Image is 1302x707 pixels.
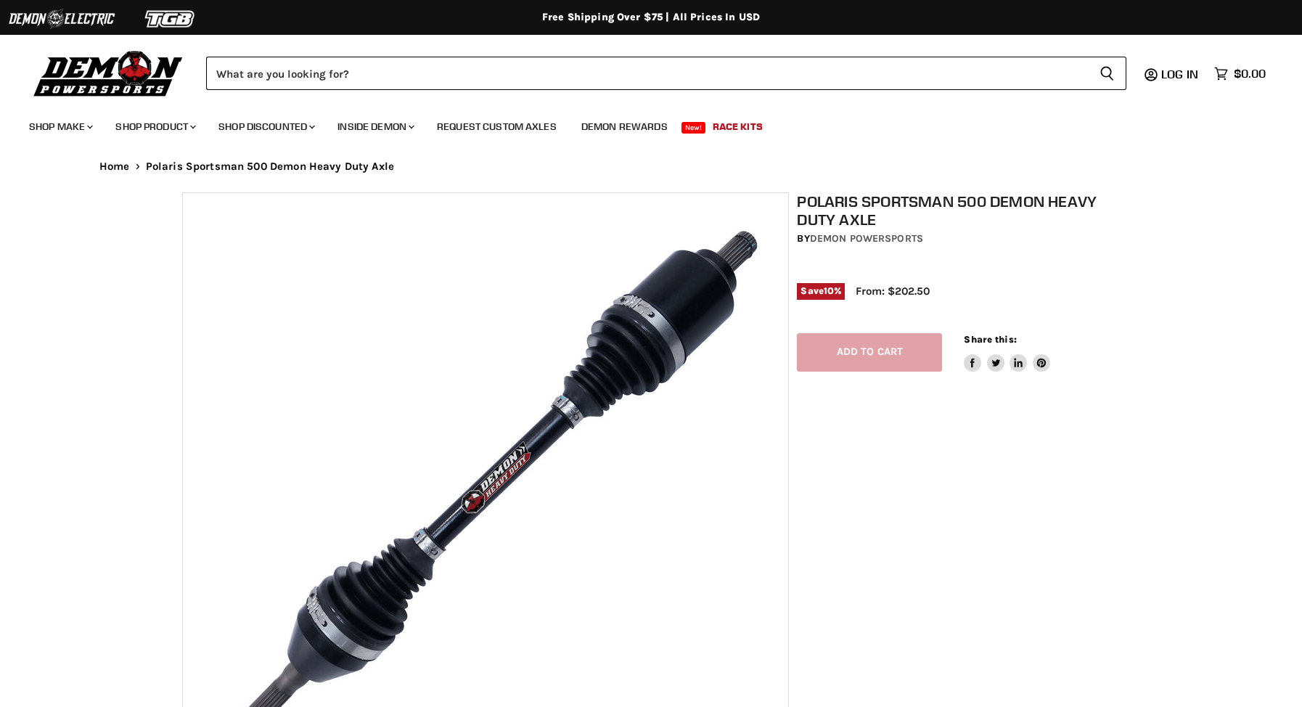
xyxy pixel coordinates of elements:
[824,285,834,296] span: 10
[964,333,1050,372] aside: Share this:
[105,112,205,142] a: Shop Product
[1155,68,1207,81] a: Log in
[29,47,188,99] img: Demon Powersports
[426,112,568,142] a: Request Custom Axles
[1207,63,1273,84] a: $0.00
[810,232,923,245] a: Demon Powersports
[327,112,423,142] a: Inside Demon
[206,57,1126,90] form: Product
[146,160,394,173] span: Polaris Sportsman 500 Demon Heavy Duty Axle
[681,122,706,134] span: New!
[70,160,1232,173] nav: Breadcrumbs
[116,5,225,33] img: TGB Logo 2
[964,334,1016,345] span: Share this:
[18,106,1262,142] ul: Main menu
[70,11,1232,24] div: Free Shipping Over $75 | All Prices In USD
[1161,67,1198,81] span: Log in
[206,57,1088,90] input: Search
[99,160,130,173] a: Home
[1088,57,1126,90] button: Search
[797,283,845,299] span: Save %
[18,112,102,142] a: Shop Make
[570,112,679,142] a: Demon Rewards
[208,112,324,142] a: Shop Discounted
[702,112,774,142] a: Race Kits
[856,285,930,298] span: From: $202.50
[797,231,1128,247] div: by
[7,5,116,33] img: Demon Electric Logo 2
[797,192,1128,229] h1: Polaris Sportsman 500 Demon Heavy Duty Axle
[1234,67,1266,81] span: $0.00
